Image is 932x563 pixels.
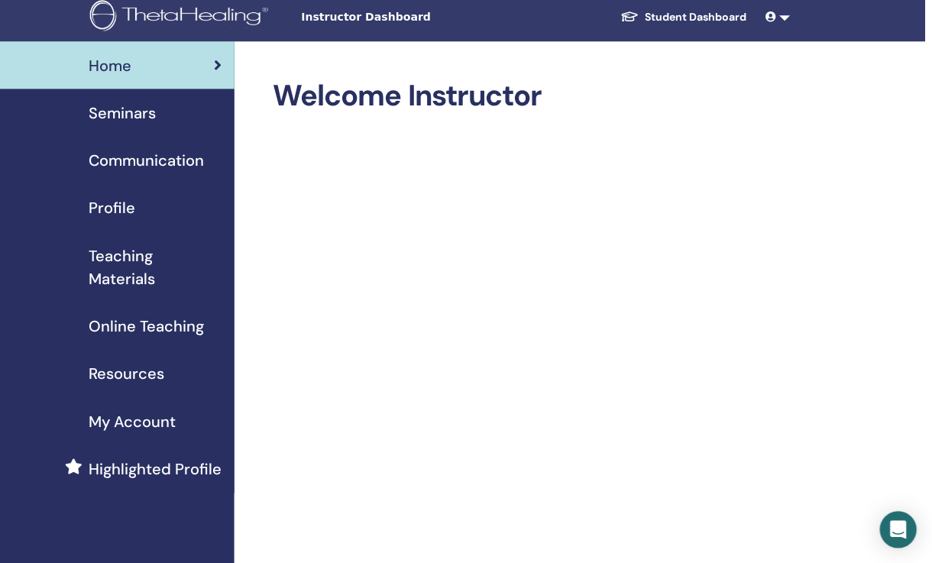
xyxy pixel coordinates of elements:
span: Seminars [92,103,160,126]
span: Instructor Dashboard [304,11,533,28]
div: Open Intercom Messenger [880,511,917,548]
span: Online Teaching [92,315,208,338]
span: Communication [92,150,208,173]
a: Student Dashboard [610,5,760,34]
span: Resources [92,363,168,386]
span: Highlighted Profile [92,458,225,480]
span: Profile [92,198,139,221]
span: Teaching Materials [92,245,225,291]
h2: Welcome Instructor [276,80,799,115]
img: graduation-cap-white.svg [622,12,640,25]
img: logo.png [94,2,277,37]
span: My Account [92,410,180,433]
span: Home [92,56,135,79]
